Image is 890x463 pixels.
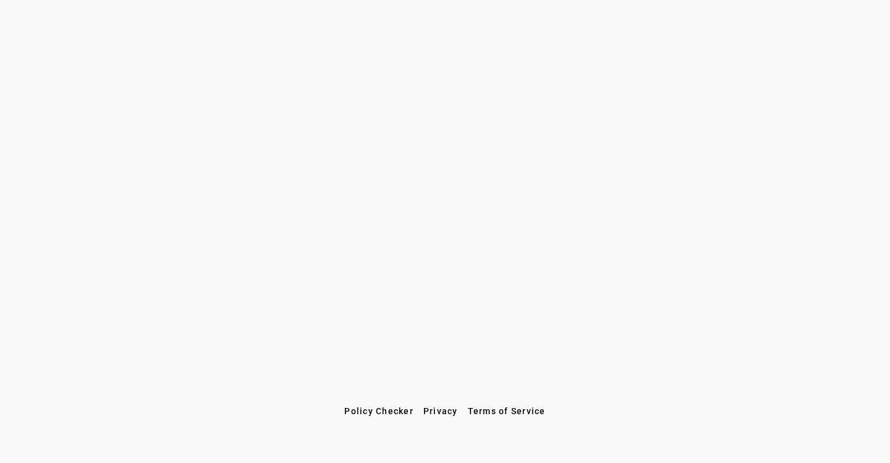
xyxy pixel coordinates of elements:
[418,400,463,422] button: Privacy
[423,406,458,416] span: Privacy
[468,406,546,416] span: Terms of Service
[463,400,551,422] button: Terms of Service
[339,400,418,422] button: Policy Checker
[344,406,413,416] span: Policy Checker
